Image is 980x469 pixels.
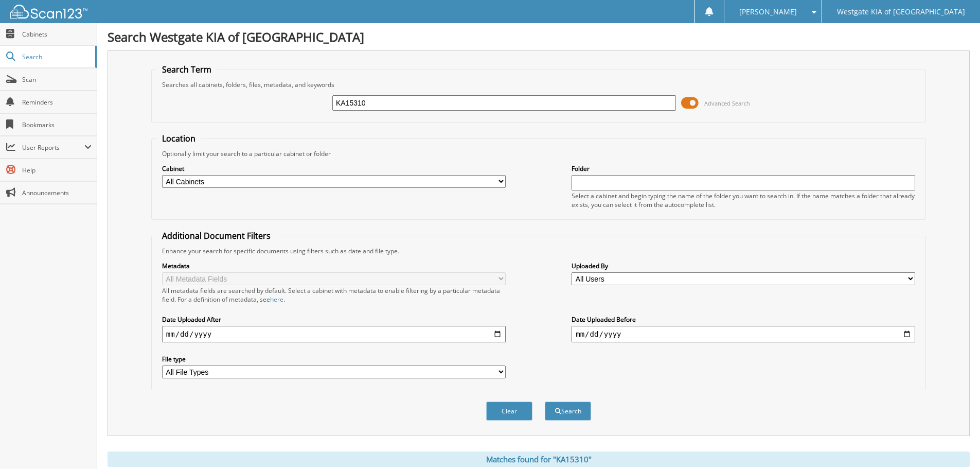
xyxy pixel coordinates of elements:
[162,326,506,342] input: start
[157,64,217,75] legend: Search Term
[22,120,92,129] span: Bookmarks
[22,53,90,61] span: Search
[704,99,750,107] span: Advanced Search
[572,262,915,270] label: Uploaded By
[22,166,92,175] span: Help
[157,133,201,144] legend: Location
[22,143,84,152] span: User Reports
[22,188,92,197] span: Announcements
[108,451,970,467] div: Matches found for "KA15310"
[837,9,965,15] span: Westgate KIA of [GEOGRAPHIC_DATA]
[572,192,915,209] div: Select a cabinet and begin typing the name of the folder you want to search in. If the name match...
[162,286,506,304] div: All metadata fields are searched by default. Select a cabinet with metadata to enable filtering b...
[486,402,532,421] button: Clear
[270,295,283,304] a: here
[157,80,920,89] div: Searches all cabinets, folders, files, metadata, and keywords
[162,164,506,173] label: Cabinet
[157,149,920,158] div: Optionally limit your search to a particular cabinet or folder
[157,247,920,255] div: Enhance your search for specific documents using filters such as date and file type.
[572,326,915,342] input: end
[108,28,970,45] h1: Search Westgate KIA of [GEOGRAPHIC_DATA]
[739,9,797,15] span: [PERSON_NAME]
[572,315,915,324] label: Date Uploaded Before
[545,402,591,421] button: Search
[572,164,915,173] label: Folder
[10,5,87,19] img: scan123-logo-white.svg
[162,355,506,363] label: File type
[162,315,506,324] label: Date Uploaded After
[22,30,92,39] span: Cabinets
[162,262,506,270] label: Metadata
[22,98,92,107] span: Reminders
[157,230,276,241] legend: Additional Document Filters
[22,75,92,84] span: Scan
